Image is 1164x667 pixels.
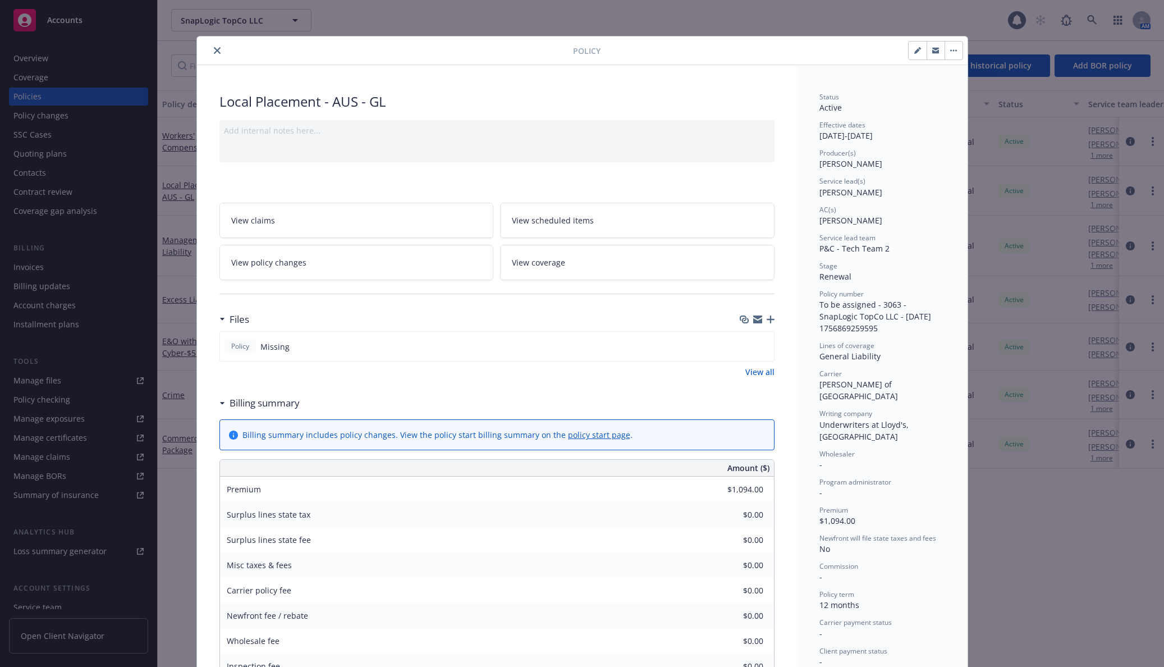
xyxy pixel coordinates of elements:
div: Billing summary [219,396,300,410]
div: General Liability [819,350,945,362]
span: Carrier [819,369,842,378]
span: View policy changes [231,257,306,268]
span: Policy [573,45,601,57]
div: Add internal notes here... [224,125,770,136]
span: - [819,628,822,639]
a: View claims [219,203,494,238]
div: Billing summary includes policy changes. View the policy start billing summary on the . [242,429,633,441]
input: 0.00 [697,607,770,624]
span: Premium [227,484,261,495]
span: Surplus lines state fee [227,534,311,545]
button: close [210,44,224,57]
span: [PERSON_NAME] [819,215,882,226]
span: Status [819,92,839,102]
span: Producer(s) [819,148,856,158]
span: Effective dates [819,120,865,130]
div: Files [219,312,249,327]
span: [PERSON_NAME] [819,158,882,169]
span: Carrier payment status [819,618,892,627]
span: - [819,487,822,498]
span: Underwriters at Lloyd's, [GEOGRAPHIC_DATA] [819,419,911,442]
span: Service lead team [819,233,876,243]
span: No [819,543,830,554]
span: Writing company [819,409,872,418]
span: To be assigned - 3063 - SnapLogic TopCo LLC - [DATE] 1756869259595 [819,299,933,333]
span: $1,094.00 [819,515,855,526]
span: View coverage [512,257,565,268]
span: Carrier policy fee [227,585,291,596]
span: Missing [260,341,290,353]
span: Lines of coverage [819,341,874,350]
span: Newfront will file state taxes and fees [819,533,936,543]
span: [PERSON_NAME] [819,187,882,198]
span: Policy number [819,289,864,299]
span: Surplus lines state tax [227,509,310,520]
span: View scheduled items [512,214,594,226]
span: Policy term [819,590,854,599]
span: View claims [231,214,275,226]
h3: Billing summary [230,396,300,410]
input: 0.00 [697,633,770,650]
a: View policy changes [219,245,494,280]
span: Service lead(s) [819,176,865,186]
span: - [819,656,822,667]
div: [DATE] - [DATE] [819,120,945,141]
span: Stage [819,261,837,271]
span: Renewal [819,271,851,282]
a: View coverage [500,245,775,280]
span: Policy [229,341,251,351]
span: AC(s) [819,205,836,214]
a: View all [745,366,775,378]
span: Active [819,102,842,113]
span: Wholesaler [819,449,855,459]
span: Misc taxes & fees [227,560,292,570]
input: 0.00 [697,481,770,498]
span: [PERSON_NAME] of [GEOGRAPHIC_DATA] [819,379,898,401]
span: P&C - Tech Team 2 [819,243,890,254]
input: 0.00 [697,506,770,523]
span: Client payment status [819,646,887,656]
h3: Files [230,312,249,327]
input: 0.00 [697,582,770,599]
span: Program administrator [819,477,891,487]
span: 12 months [819,600,859,610]
span: Newfront fee / rebate [227,610,308,621]
a: View scheduled items [500,203,775,238]
span: Commission [819,561,858,571]
span: Amount ($) [727,462,769,474]
span: Wholesale fee [227,636,279,646]
span: Premium [819,505,848,515]
span: - [819,459,822,470]
div: Local Placement - AUS - GL [219,92,775,111]
input: 0.00 [697,532,770,549]
span: - [819,572,822,582]
input: 0.00 [697,557,770,574]
a: policy start page [568,430,630,440]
